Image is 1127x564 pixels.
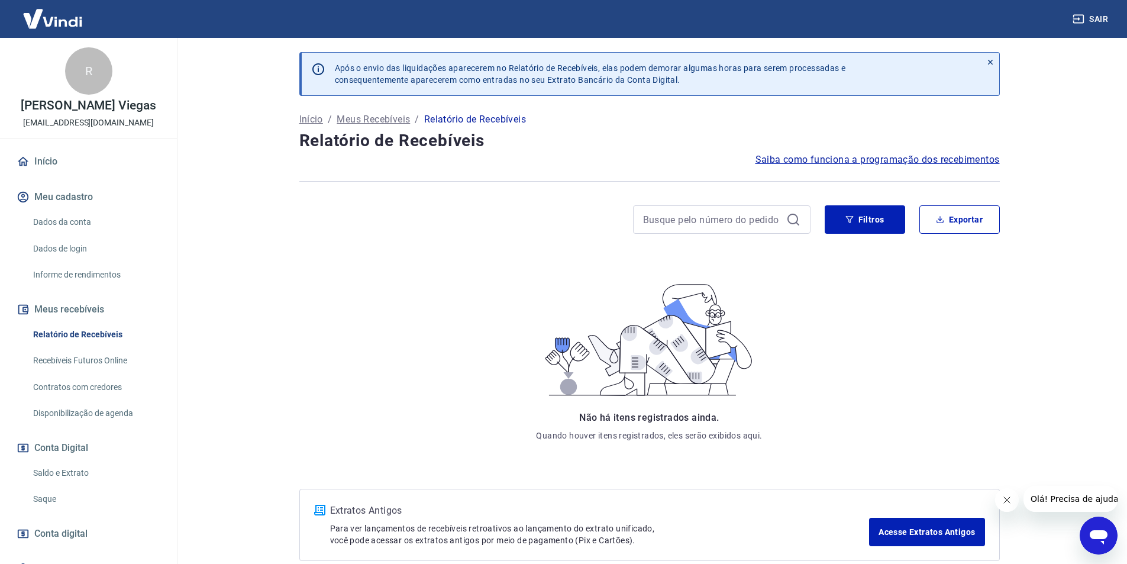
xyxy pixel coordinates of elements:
p: [EMAIL_ADDRESS][DOMAIN_NAME] [23,117,154,129]
a: Saque [28,487,163,511]
p: Para ver lançamentos de recebíveis retroativos ao lançamento do extrato unificado, você pode aces... [330,523,870,546]
iframe: Botão para abrir a janela de mensagens [1080,517,1118,555]
button: Meu cadastro [14,184,163,210]
a: Relatório de Recebíveis [28,323,163,347]
button: Meus recebíveis [14,296,163,323]
a: Saldo e Extrato [28,461,163,485]
span: Não há itens registrados ainda. [579,412,719,423]
a: Dados da conta [28,210,163,234]
a: Início [299,112,323,127]
p: Quando houver itens registrados, eles serão exibidos aqui. [536,430,762,441]
a: Conta digital [14,521,163,547]
button: Exportar [919,205,1000,234]
p: [PERSON_NAME] Viegas [21,99,156,112]
p: / [415,112,419,127]
a: Saiba como funciona a programação dos recebimentos [755,153,1000,167]
p: / [328,112,332,127]
iframe: Fechar mensagem [995,488,1019,512]
iframe: Mensagem da empresa [1023,486,1118,512]
a: Disponibilização de agenda [28,401,163,426]
a: Meus Recebíveis [337,112,410,127]
a: Início [14,149,163,175]
p: Extratos Antigos [330,504,870,518]
button: Filtros [825,205,905,234]
button: Sair [1070,8,1113,30]
p: Após o envio das liquidações aparecerem no Relatório de Recebíveis, elas podem demorar algumas ho... [335,62,846,86]
a: Contratos com credores [28,375,163,399]
img: Vindi [14,1,91,37]
a: Recebíveis Futuros Online [28,349,163,373]
input: Busque pelo número do pedido [643,211,782,228]
img: ícone [314,505,325,515]
button: Conta Digital [14,435,163,461]
a: Acesse Extratos Antigos [869,518,984,546]
h4: Relatório de Recebíveis [299,129,1000,153]
a: Dados de login [28,237,163,261]
p: Relatório de Recebíveis [424,112,526,127]
div: R [65,47,112,95]
span: Olá! Precisa de ajuda? [7,8,99,18]
span: Conta digital [34,526,88,542]
a: Informe de rendimentos [28,263,163,287]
